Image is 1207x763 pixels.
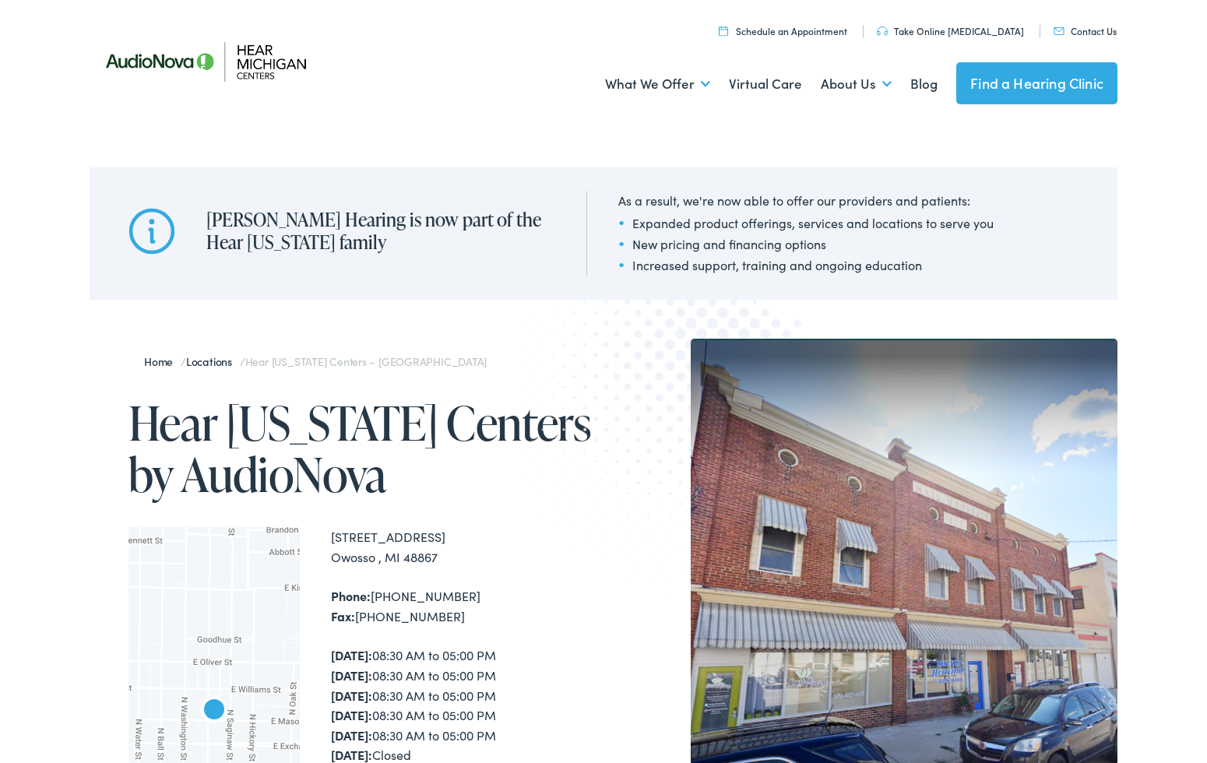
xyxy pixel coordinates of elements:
div: [STREET_ADDRESS] Owosso , MI 48867 [331,527,603,567]
div: Hear Michigan Centers by AudioNova [195,693,233,730]
strong: [DATE]: [331,687,372,704]
strong: [DATE]: [331,746,372,763]
a: Blog [910,55,938,113]
a: Virtual Care [729,55,802,113]
h1: Hear [US_STATE] Centers by AudioNova [128,397,603,500]
strong: [DATE]: [331,646,372,663]
a: Find a Hearing Clinic [956,62,1117,104]
div: As a result, we're now able to offer our providers and patients: [618,191,994,209]
li: New pricing and financing options [618,234,994,253]
a: Contact Us [1054,24,1117,37]
strong: Fax: [331,607,355,624]
strong: [DATE]: [331,706,372,723]
a: What We Offer [605,55,710,113]
strong: [DATE]: [331,726,372,744]
img: utility icon [877,26,888,36]
a: Home [144,353,181,369]
strong: [DATE]: [331,666,372,684]
span: / / [144,353,487,369]
strong: Phone: [331,587,371,604]
a: Take Online [MEDICAL_DATA] [877,24,1024,37]
img: utility icon [719,26,728,36]
h2: [PERSON_NAME] Hearing is now part of the Hear [US_STATE] family [206,209,555,254]
a: Schedule an Appointment [719,24,847,37]
li: Expanded product offerings, services and locations to serve you [618,213,994,232]
li: Increased support, training and ongoing education [618,255,994,274]
span: Hear [US_STATE] Centers – [GEOGRAPHIC_DATA] [245,353,487,369]
a: Locations [186,353,240,369]
img: utility icon [1054,27,1064,35]
div: [PHONE_NUMBER] [PHONE_NUMBER] [331,586,603,626]
a: About Us [821,55,892,113]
